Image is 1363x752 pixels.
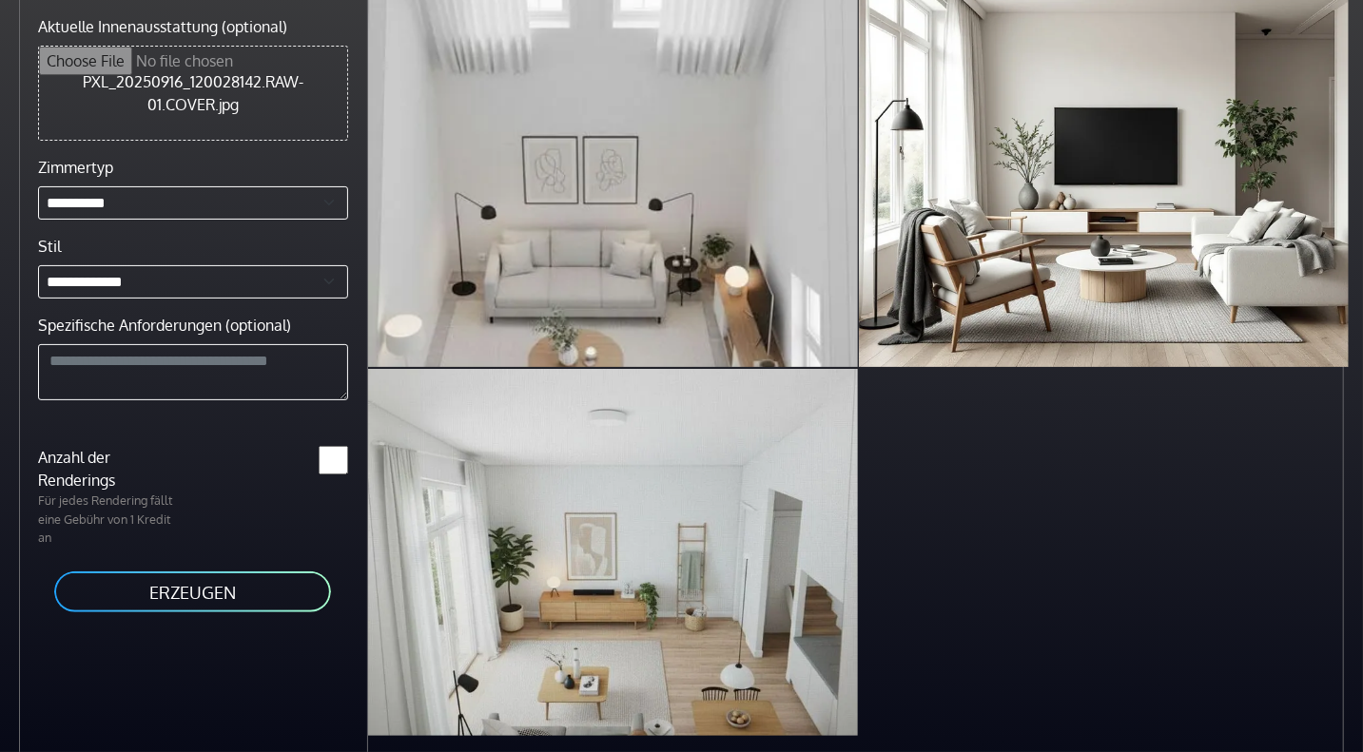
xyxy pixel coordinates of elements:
[149,582,236,603] font: ERZEUGEN
[52,569,333,614] button: ERZEUGEN
[38,17,287,36] font: Aktuelle Innenausstattung (optional)
[38,158,113,177] font: Zimmertyp
[38,448,115,490] font: Anzahl der Renderings
[38,237,61,256] font: Stil
[38,316,291,335] font: Spezifische Anforderungen (optional)
[38,492,172,544] font: Für jedes Rendering fällt eine Gebühr von 1 Kredit an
